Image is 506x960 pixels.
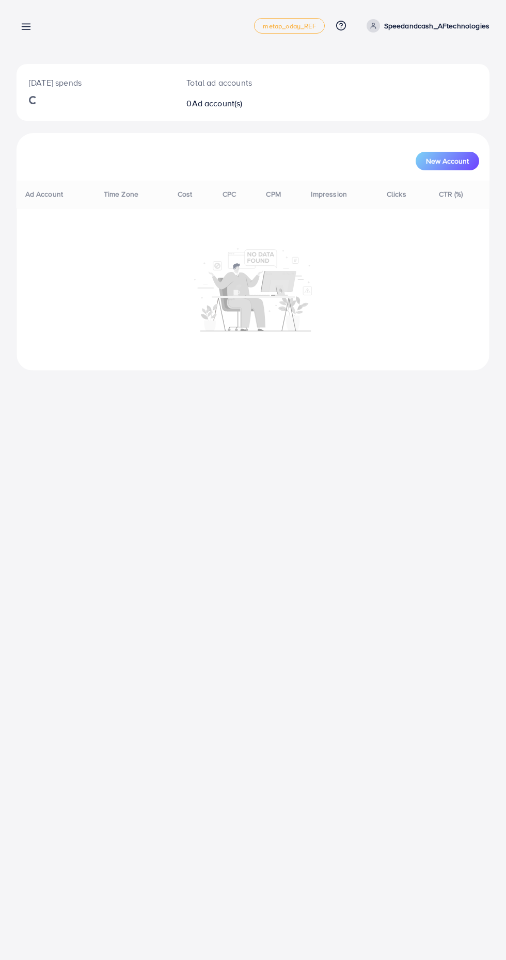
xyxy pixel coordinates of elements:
a: metap_oday_REF [254,18,324,34]
span: metap_oday_REF [263,23,315,29]
a: Speedandcash_AFtechnologies [362,19,489,33]
span: Ad account(s) [192,98,243,109]
button: New Account [416,152,479,170]
p: Speedandcash_AFtechnologies [384,20,489,32]
p: [DATE] spends [29,76,162,89]
p: Total ad accounts [186,76,280,89]
h2: 0 [186,99,280,108]
span: New Account [426,157,469,165]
